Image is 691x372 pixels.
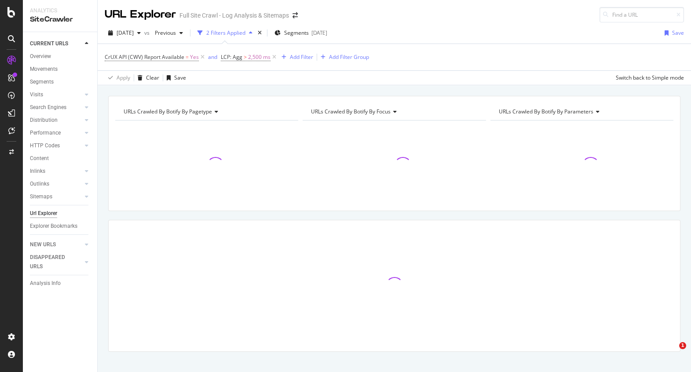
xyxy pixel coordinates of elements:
a: Url Explorer [30,209,91,218]
span: Segments [284,29,309,36]
div: Visits [30,90,43,99]
span: Previous [151,29,176,36]
a: Outlinks [30,179,82,189]
span: CrUX API (CWV) Report Available [105,53,184,61]
div: Switch back to Simple mode [616,74,684,81]
div: Overview [30,52,51,61]
span: LCP: Agg [221,53,242,61]
h4: URLs Crawled By Botify By pagetype [122,105,290,119]
div: Sitemaps [30,192,52,201]
span: 1 [679,342,686,349]
button: and [208,53,217,61]
button: Add Filter Group [317,52,369,62]
a: Analysis Info [30,279,91,288]
span: > [244,53,247,61]
div: Outlinks [30,179,49,189]
a: Visits [30,90,82,99]
div: Segments [30,77,54,87]
div: Analysis Info [30,279,61,288]
span: URLs Crawled By Botify By parameters [499,108,593,115]
div: Full Site Crawl - Log Analysis & Sitemaps [179,11,289,20]
iframe: Intercom live chat [661,342,682,363]
div: SiteCrawler [30,15,90,25]
a: Segments [30,77,91,87]
div: Explorer Bookmarks [30,222,77,231]
button: Apply [105,71,130,85]
a: Content [30,154,91,163]
input: Find a URL [600,7,684,22]
div: Performance [30,128,61,138]
div: Inlinks [30,167,45,176]
div: arrow-right-arrow-left [292,12,298,18]
button: 2 Filters Applied [194,26,256,40]
div: Add Filter Group [329,53,369,61]
span: = [186,53,189,61]
div: Add Filter [290,53,313,61]
div: Search Engines [30,103,66,112]
span: Yes [190,51,199,63]
div: DISAPPEARED URLS [30,253,74,271]
div: Url Explorer [30,209,57,218]
a: CURRENT URLS [30,39,82,48]
a: Movements [30,65,91,74]
span: URLs Crawled By Botify By focus [311,108,391,115]
button: Add Filter [278,52,313,62]
a: Search Engines [30,103,82,112]
span: 2,500 ms [248,51,271,63]
button: Switch back to Simple mode [612,71,684,85]
a: Explorer Bookmarks [30,222,91,231]
span: URLs Crawled By Botify By pagetype [124,108,212,115]
div: Content [30,154,49,163]
div: Distribution [30,116,58,125]
div: NEW URLS [30,240,56,249]
div: Apply [117,74,130,81]
h4: URLs Crawled By Botify By focus [309,105,478,119]
button: Clear [134,71,159,85]
div: Save [174,74,186,81]
div: URL Explorer [105,7,176,22]
a: Performance [30,128,82,138]
div: Analytics [30,7,90,15]
button: Segments[DATE] [271,26,331,40]
a: Overview [30,52,91,61]
div: Clear [146,74,159,81]
a: Sitemaps [30,192,82,201]
div: HTTP Codes [30,141,60,150]
div: [DATE] [311,29,327,36]
button: [DATE] [105,26,144,40]
a: Inlinks [30,167,82,176]
div: times [256,29,263,37]
div: Movements [30,65,58,74]
span: vs [144,29,151,36]
button: Save [163,71,186,85]
div: 2 Filters Applied [206,29,245,36]
a: HTTP Codes [30,141,82,150]
span: 2025 Aug. 26th [117,29,134,36]
a: Distribution [30,116,82,125]
a: DISAPPEARED URLS [30,253,82,271]
div: Save [672,29,684,36]
h4: URLs Crawled By Botify By parameters [497,105,665,119]
div: CURRENT URLS [30,39,68,48]
button: Previous [151,26,186,40]
a: NEW URLS [30,240,82,249]
button: Save [661,26,684,40]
